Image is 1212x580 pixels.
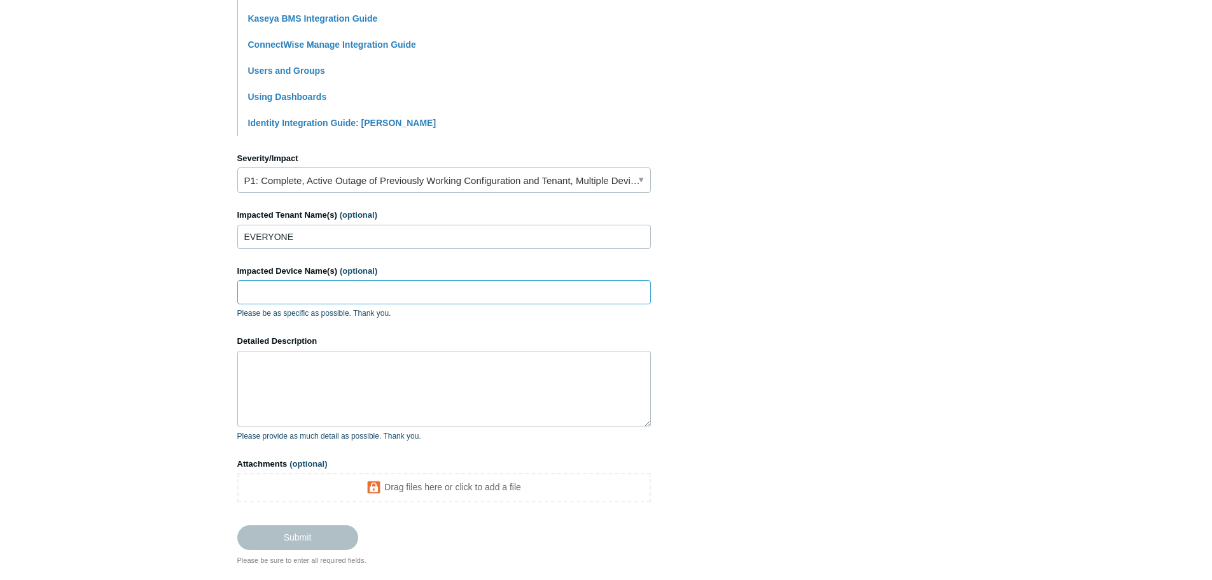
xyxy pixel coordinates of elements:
div: Please be sure to enter all required fields. [237,555,651,566]
p: Please be as specific as possible. Thank you. [237,308,651,319]
a: P1: Complete, Active Outage of Previously Working Configuration and Tenant, Multiple Devices [237,167,651,193]
a: ConnectWise Manage Integration Guide [248,39,416,50]
a: Kaseya BMS Integration Guide [248,13,378,24]
label: Severity/Impact [237,152,651,165]
p: Please provide as much detail as possible. Thank you. [237,430,651,442]
span: (optional) [340,266,377,276]
a: Identity Integration Guide: [PERSON_NAME] [248,118,436,128]
span: (optional) [340,210,377,220]
label: Attachments [237,458,651,470]
a: Users and Groups [248,66,325,76]
span: (optional) [289,459,327,469]
label: Detailed Description [237,335,651,348]
label: Impacted Tenant Name(s) [237,209,651,222]
input: Submit [237,525,358,549]
label: Impacted Device Name(s) [237,265,651,278]
a: Using Dashboards [248,92,327,102]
